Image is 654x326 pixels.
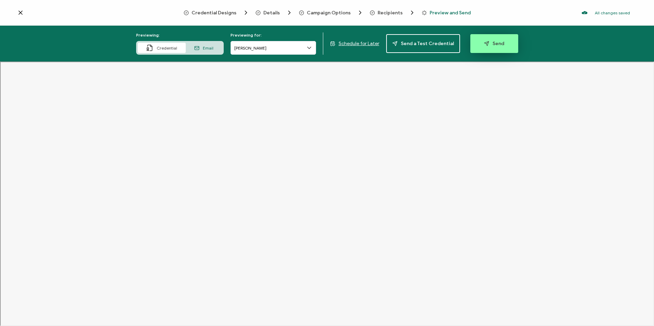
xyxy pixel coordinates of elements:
span: Campaign Options [299,9,364,16]
span: Details [263,10,280,15]
span: Send a Test Credential [392,41,454,46]
span: Schedule for Later [339,41,379,46]
button: Send a Test Credential [386,34,460,53]
span: Campaign Options [307,10,351,15]
span: Credential Designs [192,10,236,15]
span: Credential Designs [184,9,249,16]
iframe: Chat Widget [540,249,654,326]
span: Credential [157,45,177,51]
span: Previewing for: [231,32,262,38]
span: Recipients [370,9,416,16]
span: Preview and Send [430,10,471,15]
span: Preview and Send [422,10,471,15]
span: Email [203,45,213,51]
span: Details [256,9,293,16]
span: Recipients [378,10,403,15]
span: Send [484,41,504,46]
p: All changes saved [595,10,630,15]
button: Send [470,34,518,53]
div: Breadcrumb [184,9,471,16]
input: Search recipient [231,41,316,55]
span: Previewing: [136,32,160,38]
